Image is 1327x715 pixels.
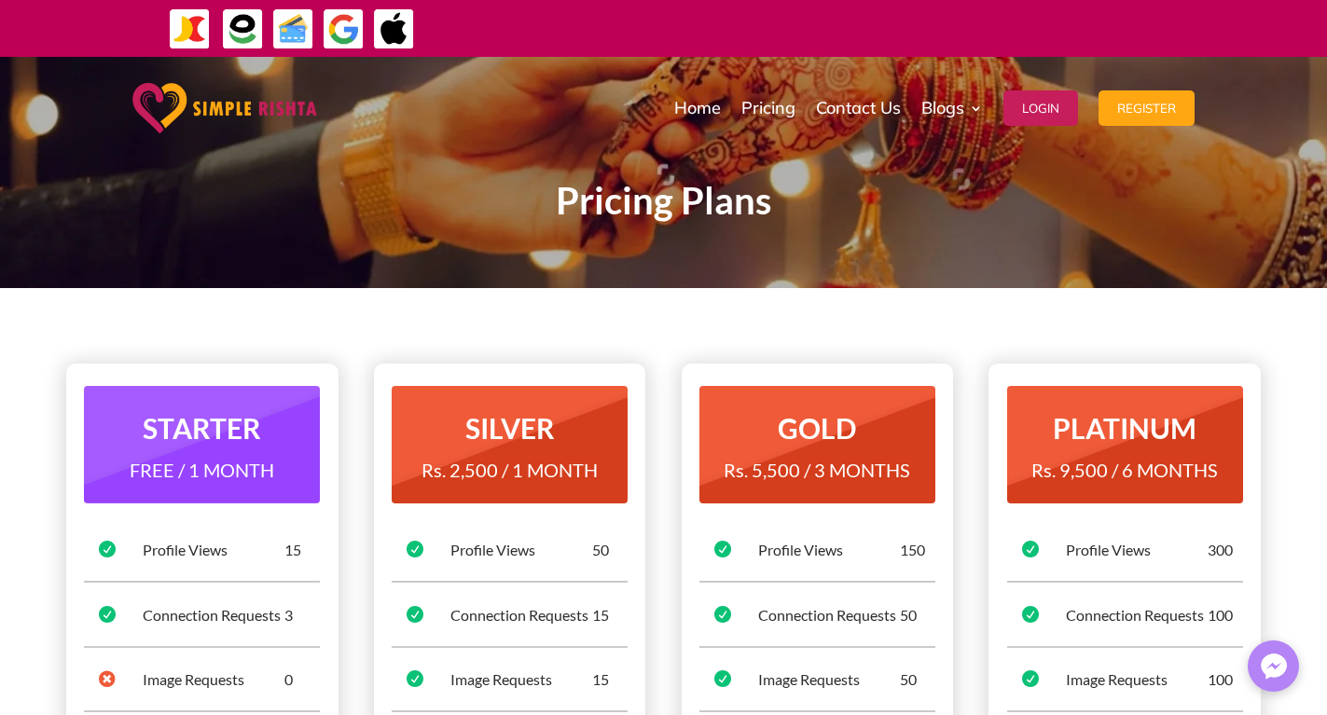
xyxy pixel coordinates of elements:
[143,669,284,690] div: Image Requests
[1022,606,1039,623] span: 
[323,8,365,50] img: GooglePay-icon
[450,540,592,560] div: Profile Views
[758,605,900,626] div: Connection Requests
[758,669,900,690] div: Image Requests
[816,62,901,155] a: Contact Us
[1022,670,1039,687] span: 
[222,8,264,50] img: EasyPaisa-icon
[160,190,1168,213] p: Pricing Plans
[1003,90,1078,126] button: Login
[272,8,314,50] img: Credit Cards
[407,670,423,687] span: 
[99,670,116,687] span: 
[407,541,423,557] span: 
[724,459,910,481] span: Rs. 5,500 / 3 MONTHS
[758,540,900,560] div: Profile Views
[1053,411,1196,445] strong: PLATINUM
[1003,62,1078,155] a: Login
[714,541,731,557] span: 
[143,605,284,626] div: Connection Requests
[169,8,211,50] img: JazzCash-icon
[741,62,795,155] a: Pricing
[1066,669,1208,690] div: Image Requests
[422,459,598,481] span: Rs. 2,500 / 1 MONTH
[1031,459,1218,481] span: Rs. 9,500 / 6 MONTHS
[1066,605,1208,626] div: Connection Requests
[143,411,261,445] strong: STARTER
[99,541,116,557] span: 
[450,605,592,626] div: Connection Requests
[373,8,415,50] img: ApplePay-icon
[778,411,856,445] strong: GOLD
[1099,62,1195,155] a: Register
[99,606,116,623] span: 
[714,606,731,623] span: 
[407,606,423,623] span: 
[465,411,555,445] strong: SILVER
[1255,648,1292,685] img: Messenger
[714,670,731,687] span: 
[921,62,983,155] a: Blogs
[1022,541,1039,557] span: 
[674,62,721,155] a: Home
[1099,90,1195,126] button: Register
[143,540,284,560] div: Profile Views
[1066,540,1208,560] div: Profile Views
[450,669,592,690] div: Image Requests
[130,459,274,481] span: FREE / 1 MONTH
